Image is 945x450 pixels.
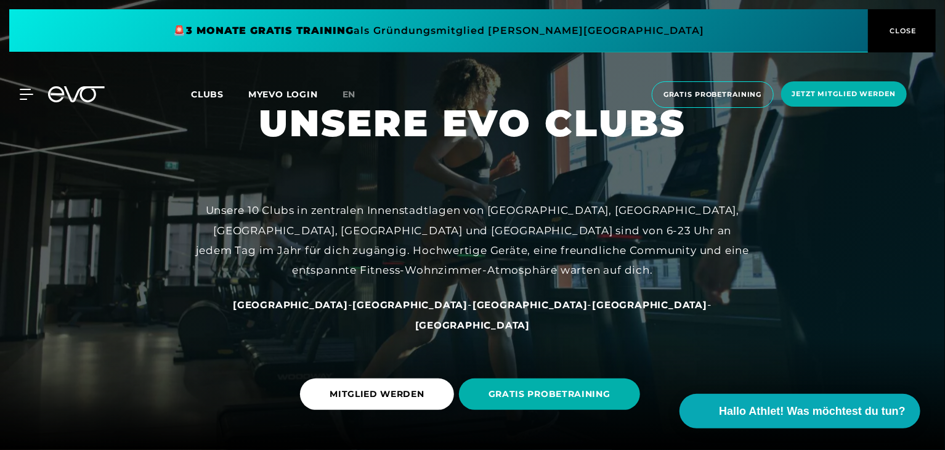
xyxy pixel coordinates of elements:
[472,299,588,311] span: [GEOGRAPHIC_DATA]
[343,88,371,102] a: en
[300,369,459,419] a: MITGLIED WERDEN
[195,295,750,335] div: - - - -
[648,81,777,108] a: Gratis Probetraining
[792,89,896,99] span: Jetzt Mitglied werden
[233,299,348,311] span: [GEOGRAPHIC_DATA]
[330,388,424,401] span: MITGLIED WERDEN
[191,89,224,100] span: Clubs
[472,298,588,311] a: [GEOGRAPHIC_DATA]
[489,388,610,401] span: GRATIS PROBETRAINING
[343,89,356,100] span: en
[191,88,248,100] a: Clubs
[415,319,530,331] span: [GEOGRAPHIC_DATA]
[719,403,906,420] span: Hallo Athlet! Was möchtest du tun?
[679,394,920,428] button: Hallo Athlet! Was möchtest du tun?
[459,369,645,419] a: GRATIS PROBETRAINING
[233,298,348,311] a: [GEOGRAPHIC_DATA]
[868,9,936,52] button: CLOSE
[195,200,750,280] div: Unsere 10 Clubs in zentralen Innenstadtlagen von [GEOGRAPHIC_DATA], [GEOGRAPHIC_DATA], [GEOGRAPHI...
[777,81,911,108] a: Jetzt Mitglied werden
[663,89,762,100] span: Gratis Probetraining
[592,299,707,311] span: [GEOGRAPHIC_DATA]
[415,319,530,331] a: [GEOGRAPHIC_DATA]
[248,89,318,100] a: MYEVO LOGIN
[887,25,917,36] span: CLOSE
[592,298,707,311] a: [GEOGRAPHIC_DATA]
[353,298,468,311] a: [GEOGRAPHIC_DATA]
[353,299,468,311] span: [GEOGRAPHIC_DATA]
